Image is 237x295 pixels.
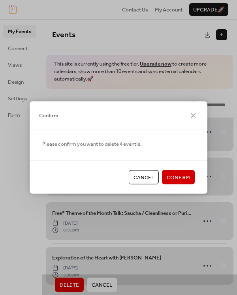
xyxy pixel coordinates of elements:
button: Confirm [162,170,195,184]
span: Please confirm you want to delete 4 event(s. [42,140,141,148]
span: Confirm [167,174,190,182]
button: Cancel [129,170,159,184]
span: Confirm [39,112,58,120]
span: Cancel [134,174,154,182]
